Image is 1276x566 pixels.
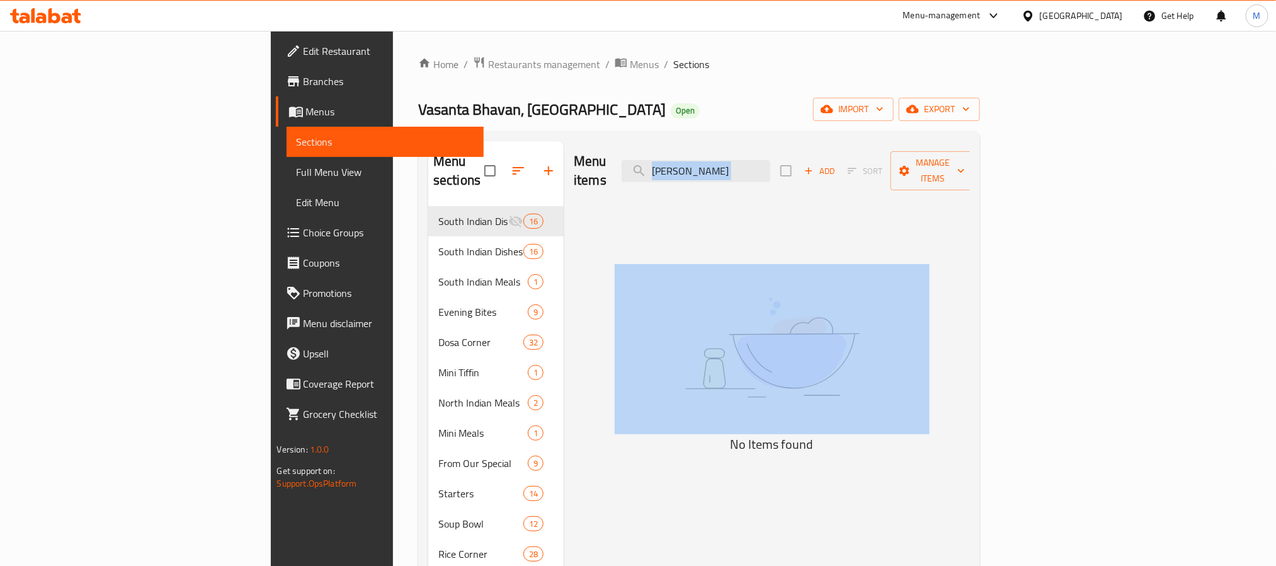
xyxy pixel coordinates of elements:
[276,338,484,369] a: Upsell
[524,488,543,500] span: 14
[528,274,544,289] div: items
[276,369,484,399] a: Coverage Report
[438,365,528,380] span: Mini Tiffin
[488,57,600,72] span: Restaurants management
[524,518,543,530] span: 12
[297,165,474,180] span: Full Menu View
[528,365,544,380] div: items
[304,376,474,391] span: Coverage Report
[823,101,884,117] span: import
[306,104,474,119] span: Menus
[304,346,474,361] span: Upsell
[428,448,564,478] div: From Our Special9
[840,161,891,181] span: Select section first
[524,216,543,228] span: 16
[438,516,523,531] span: Soup Bowl
[528,427,543,439] span: 1
[671,105,700,116] span: Open
[528,306,543,318] span: 9
[276,278,484,308] a: Promotions
[802,164,836,178] span: Add
[304,225,474,240] span: Choice Groups
[438,456,528,471] span: From Our Special
[528,458,543,470] span: 9
[630,57,659,72] span: Menus
[1040,9,1123,23] div: [GEOGRAPHIC_DATA]
[528,276,543,288] span: 1
[901,155,965,187] span: Manage items
[523,486,544,501] div: items
[909,101,970,117] span: export
[664,57,668,72] li: /
[428,236,564,267] div: South Indian Dishes Evening16
[574,152,607,190] h2: Menu items
[428,357,564,388] div: Mini Tiffin1
[615,56,659,72] a: Menus
[310,441,329,458] span: 1.0.0
[438,304,528,320] span: Evening Bites
[277,441,308,458] span: Version:
[438,274,528,289] span: South Indian Meals
[428,327,564,357] div: Dosa Corner32
[276,66,484,96] a: Branches
[438,244,523,259] span: South Indian Dishes Evening
[524,246,543,258] span: 16
[276,248,484,278] a: Coupons
[438,425,528,441] span: Mini Meals
[622,160,770,182] input: search
[418,56,980,72] nav: breadcrumb
[799,161,840,181] span: Add item
[276,36,484,66] a: Edit Restaurant
[899,98,980,121] button: export
[615,434,930,454] h5: No Items found
[428,418,564,448] div: Mini Meals1
[304,43,474,59] span: Edit Restaurant
[533,156,564,186] button: Add section
[287,127,484,157] a: Sections
[503,156,533,186] span: Sort sections
[903,8,981,23] div: Menu-management
[428,267,564,297] div: South Indian Meals1
[276,399,484,429] a: Grocery Checklist
[438,214,508,229] span: South Indian Dishes Morning
[528,397,543,409] span: 2
[297,134,474,149] span: Sections
[287,187,484,217] a: Edit Menu
[438,546,523,562] div: Rice Corner
[276,308,484,338] a: Menu disclaimer
[428,388,564,418] div: North Indian Meals2
[276,217,484,248] a: Choice Groups
[528,395,544,410] div: items
[671,103,700,118] div: Open
[523,244,544,259] div: items
[438,395,528,410] span: North Indian Meals
[615,264,930,431] img: dish.svg
[523,546,544,562] div: items
[428,509,564,539] div: Soup Bowl12
[799,161,840,181] button: Add
[473,56,600,72] a: Restaurants management
[276,96,484,127] a: Menus
[428,206,564,236] div: South Indian Dishes Morning16
[418,95,666,124] span: Vasanta Bhavan, [GEOGRAPHIC_DATA]
[304,255,474,270] span: Coupons
[277,475,357,492] a: Support.OpsPlatform
[277,463,335,479] span: Get support on:
[673,57,709,72] span: Sections
[528,367,543,379] span: 1
[304,316,474,331] span: Menu disclaimer
[428,478,564,509] div: Starters14
[508,214,523,229] svg: Inactive section
[528,456,544,471] div: items
[891,151,975,190] button: Manage items
[528,304,544,320] div: items
[297,195,474,210] span: Edit Menu
[1253,9,1261,23] span: M
[523,214,544,229] div: items
[524,337,543,349] span: 32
